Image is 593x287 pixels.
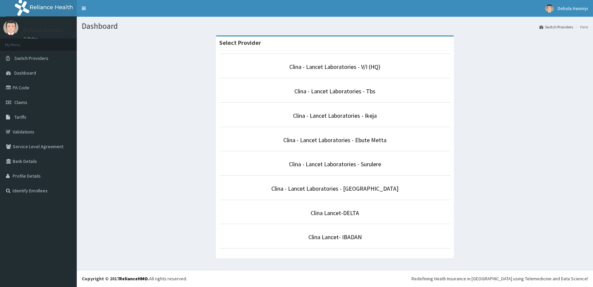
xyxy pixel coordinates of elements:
[219,39,261,46] strong: Select Provider
[574,24,588,30] li: Here
[14,114,26,120] span: Tariffs
[545,4,554,13] img: User Image
[289,160,381,168] a: Clina - Lancet Laboratories - Surulere
[23,27,63,33] p: Debola Awoniyi
[293,112,377,119] a: Clina - Lancet Laboratories - Ikeja
[14,99,27,105] span: Claims
[411,275,588,282] div: Redefining Heath Insurance in [GEOGRAPHIC_DATA] using Telemedicine and Data Science!
[283,136,386,144] a: Clina - Lancet Laboratories - Ebute Metta
[82,276,149,282] strong: Copyright © 2017 .
[14,55,48,61] span: Switch Providers
[289,63,380,71] a: Clina - Lancet Laboratories - V/I (HQ)
[23,36,39,41] a: Online
[311,209,359,217] a: Clina Lancet-DELTA
[294,87,375,95] a: Clina - Lancet Laboratories - Tbs
[271,185,398,192] a: Clina - Lancet Laboratories - [GEOGRAPHIC_DATA]
[308,233,362,241] a: Clina Lancet- IBADAN
[119,276,148,282] a: RelianceHMO
[3,20,18,35] img: User Image
[558,5,588,11] span: Debola Awoniyi
[539,24,573,30] a: Switch Providers
[82,22,588,30] h1: Dashboard
[77,270,593,287] footer: All rights reserved.
[14,70,36,76] span: Dashboard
